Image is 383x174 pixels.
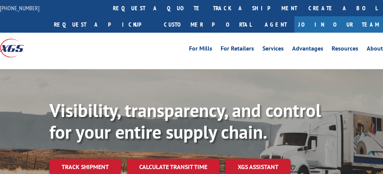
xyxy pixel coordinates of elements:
b: Visibility, transparency, and control for your entire supply chain. [49,98,321,144]
a: About [367,46,383,54]
a: For Mills [189,46,212,54]
a: Agent [257,16,294,33]
a: Request a pickup [48,16,158,33]
a: Join Our Team [294,16,383,33]
a: Customer Portal [158,16,257,33]
a: For Retailers [221,46,254,54]
a: Resources [332,46,358,54]
a: Services [262,46,284,54]
a: Advantages [292,46,323,54]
